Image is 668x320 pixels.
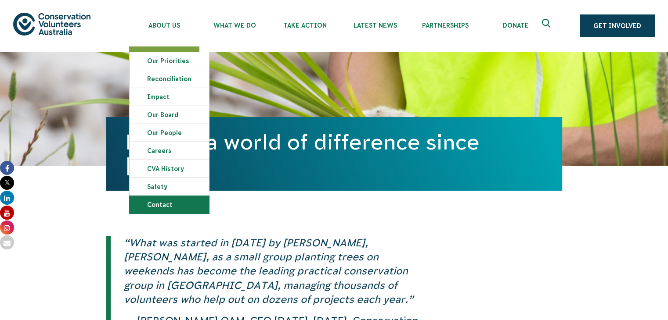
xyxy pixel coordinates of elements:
[124,237,413,305] em: “What was started in [DATE] by [PERSON_NAME], [PERSON_NAME], as a small group planting trees on w...
[130,160,209,178] a: CVA history
[130,70,209,88] a: Reconciliation
[130,88,209,106] a: Impact
[130,196,209,213] a: Contact
[130,142,209,160] a: Careers
[340,22,410,29] span: Latest News
[129,22,199,29] span: About Us
[130,106,209,124] a: Our Board
[130,178,209,196] a: Safety
[537,15,558,36] button: Expand search box Close search box
[130,52,209,70] a: Our Priorities
[270,22,340,29] span: Take Action
[580,14,655,37] a: Get Involved
[480,22,551,29] span: Donate
[13,13,90,35] img: logo.svg
[130,124,209,142] a: Our People
[542,19,553,33] span: Expand search box
[410,22,480,29] span: Partnerships
[126,130,543,178] h1: Making a world of difference since [DATE]
[199,22,270,29] span: What We Do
